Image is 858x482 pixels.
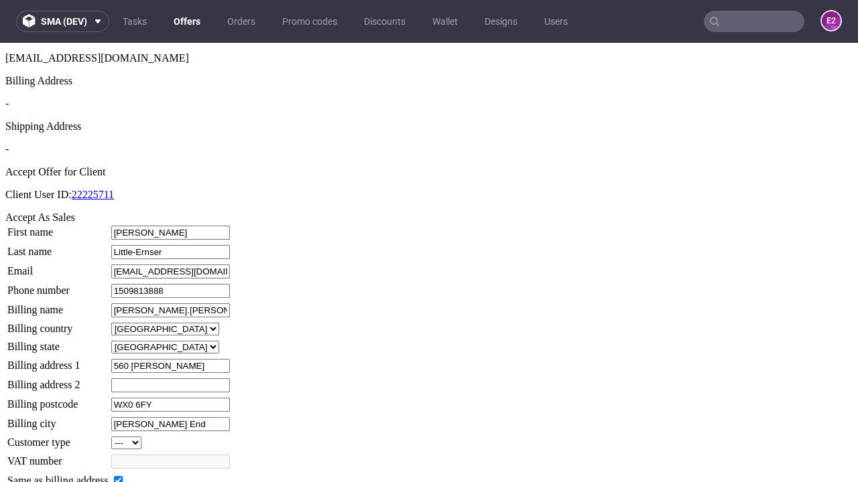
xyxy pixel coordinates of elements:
[5,169,853,181] div: Accept As Sales
[356,11,414,32] a: Discounts
[5,123,853,135] div: Accept Offer for Client
[5,55,9,66] span: -
[536,11,576,32] a: Users
[5,32,853,44] div: Billing Address
[115,11,155,32] a: Tasks
[5,100,9,112] span: -
[16,11,109,32] button: sma (dev)
[5,146,853,158] p: Client User ID:
[7,279,109,293] td: Billing country
[5,78,853,90] div: Shipping Address
[822,11,841,30] figcaption: e2
[166,11,208,32] a: Offers
[5,9,189,21] span: [EMAIL_ADDRESS][DOMAIN_NAME]
[477,11,526,32] a: Designs
[7,260,109,275] td: Billing name
[7,374,109,389] td: Billing city
[7,430,109,445] td: Same as billing address
[7,202,109,217] td: Last name
[41,17,87,26] span: sma (dev)
[72,146,114,157] a: 22225711
[7,182,109,197] td: First name
[7,354,109,370] td: Billing postcode
[274,11,345,32] a: Promo codes
[7,297,109,311] td: Billing state
[7,315,109,331] td: Billing address 1
[7,393,109,407] td: Customer type
[424,11,466,32] a: Wallet
[219,11,263,32] a: Orders
[7,335,109,350] td: Billing address 2
[7,411,109,426] td: VAT number
[7,240,109,256] td: Phone number
[7,221,109,236] td: Email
